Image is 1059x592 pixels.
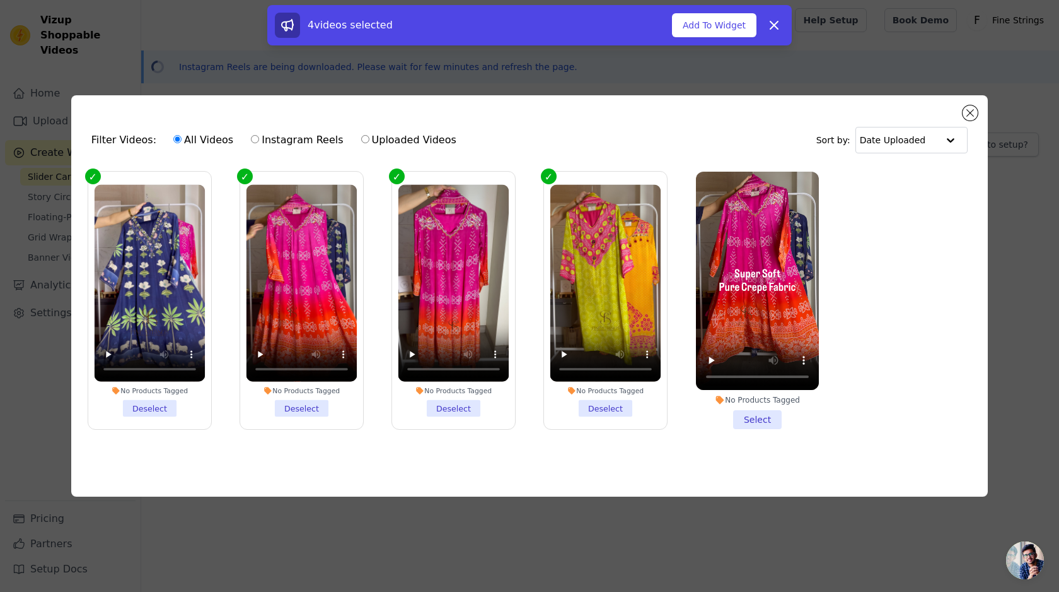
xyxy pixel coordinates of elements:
div: No Products Tagged [398,386,509,394]
div: No Products Tagged [550,386,661,394]
button: Close modal [963,105,978,121]
div: Sort by: [816,127,968,153]
label: Uploaded Videos [361,132,457,148]
div: No Products Tagged [246,386,357,394]
div: No Products Tagged [95,386,205,394]
div: Filter Videos: [91,126,463,155]
a: Open chat [1006,542,1044,579]
div: No Products Tagged [696,395,819,405]
span: 4 videos selected [308,19,393,31]
label: Instagram Reels [250,132,344,148]
button: Add To Widget [672,13,756,37]
label: All Videos [173,132,234,148]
